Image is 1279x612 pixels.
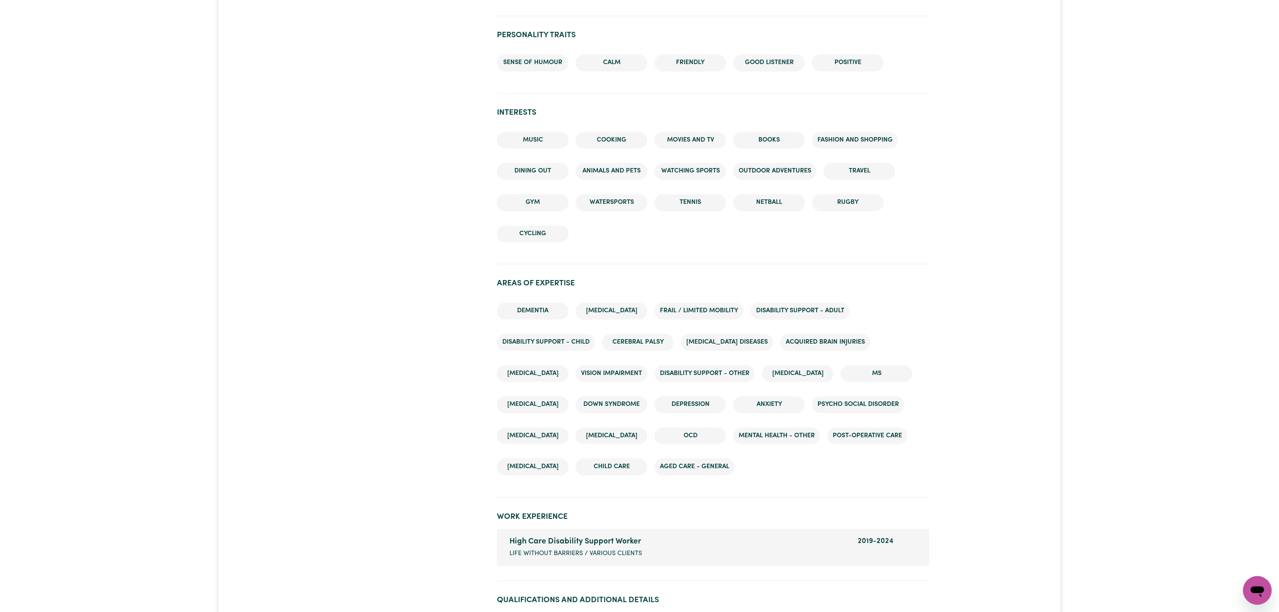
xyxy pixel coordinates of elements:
li: Cycling [497,225,569,242]
li: Disability support - Child [497,334,595,351]
li: Watching sports [654,163,726,180]
li: Post-operative care [827,427,907,444]
iframe: Button to launch messaging window, conversation in progress [1243,576,1272,605]
li: Psycho social disorder [812,396,904,413]
li: Mental Health - Other [733,427,820,444]
li: Child care [576,458,647,475]
li: Music [497,132,569,149]
li: Tennis [654,194,726,211]
li: Friendly [654,54,726,71]
li: [MEDICAL_DATA] [576,302,647,319]
li: Dementia [497,302,569,319]
li: [MEDICAL_DATA] [497,365,569,382]
span: 2019 - 2024 [858,538,894,545]
li: Disability support - Adult [751,302,850,319]
h2: Qualifications and Additional Details [497,595,929,605]
li: Outdoor adventures [733,163,817,180]
li: Acquired Brain Injuries [780,334,870,351]
li: Calm [576,54,647,71]
li: Frail / limited mobility [654,302,744,319]
li: Vision impairment [576,365,647,382]
div: High Care Disability Support Worker [509,536,847,547]
li: Positive [812,54,884,71]
li: Animals and pets [576,163,647,180]
li: [MEDICAL_DATA] Diseases [681,334,773,351]
li: Watersports [576,194,647,211]
li: Fashion and shopping [812,132,898,149]
h2: Interests [497,108,929,117]
li: [MEDICAL_DATA] [762,365,834,382]
li: Books [733,132,805,149]
li: Netball [733,194,805,211]
li: Good Listener [733,54,805,71]
li: Travel [824,163,895,180]
li: Down syndrome [576,396,647,413]
li: [MEDICAL_DATA] [497,427,569,444]
li: [MEDICAL_DATA] [497,458,569,475]
li: OCD [654,427,726,444]
li: Rugby [812,194,884,211]
li: Aged care - General [654,458,735,475]
h2: Personality traits [497,30,929,40]
li: Depression [654,396,726,413]
li: Dining out [497,163,569,180]
li: [MEDICAL_DATA] [576,427,647,444]
li: Sense of Humour [497,54,569,71]
li: MS [841,365,912,382]
li: [MEDICAL_DATA] [497,396,569,413]
span: Life Without Barriers / Various Clients [509,549,642,559]
h2: Work Experience [497,512,929,521]
li: Cooking [576,132,647,149]
h2: Areas of Expertise [497,279,929,288]
li: Movies and TV [654,132,726,149]
li: Disability support - Other [654,365,755,382]
li: Gym [497,194,569,211]
li: Anxiety [733,396,805,413]
li: Cerebral Palsy [602,334,674,351]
